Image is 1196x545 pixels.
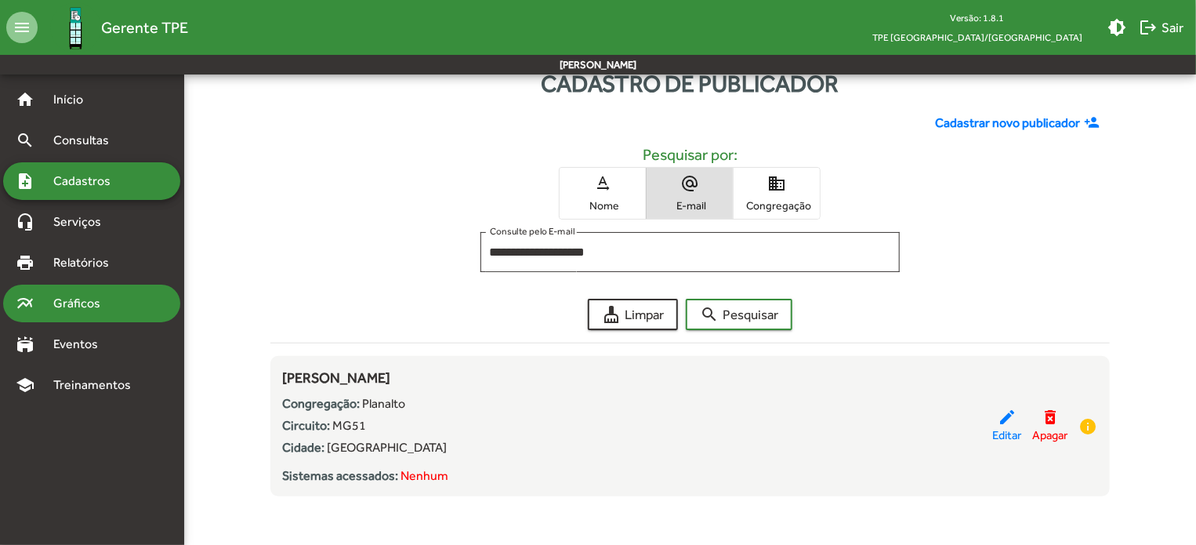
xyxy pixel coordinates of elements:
[283,418,331,433] strong: Circuito:
[363,396,406,411] span: Planalto
[860,8,1095,27] div: Versão: 1.8.1
[700,305,719,324] mat-icon: search
[686,299,792,330] button: Pesquisar
[1107,18,1126,37] mat-icon: brightness_medium
[283,440,325,455] strong: Cidade:
[283,369,391,386] span: [PERSON_NAME]
[992,427,1021,445] span: Editar
[767,174,786,193] mat-icon: domain
[1032,427,1067,445] span: Apagar
[401,468,449,483] span: Nenhum
[16,90,34,109] mat-icon: home
[1041,408,1060,427] mat-icon: delete_forever
[593,174,612,193] mat-icon: text_rotation_none
[283,468,399,483] strong: Sistemas acessados:
[333,418,367,433] span: MG51
[734,168,820,219] button: Congregação
[38,2,188,53] a: Gerente TPE
[184,66,1196,101] div: Cadastro de publicador
[101,15,188,40] span: Gerente TPE
[602,305,621,324] mat-icon: cleaning_services
[1139,18,1158,37] mat-icon: logout
[16,376,34,394] mat-icon: school
[16,172,34,191] mat-icon: note_add
[860,27,1095,47] span: TPE [GEOGRAPHIC_DATA]/[GEOGRAPHIC_DATA]
[998,408,1017,427] mat-icon: edit
[16,335,34,354] mat-icon: stadium
[588,299,678,330] button: Limpar
[283,145,1098,164] h5: Pesquisar por:
[44,90,106,109] span: Início
[602,300,664,329] span: Limpar
[44,213,122,231] span: Serviços
[283,396,361,411] strong: Congregação:
[651,198,729,213] span: E-mail
[16,131,34,150] mat-icon: search
[44,335,119,354] span: Eventos
[564,198,642,213] span: Nome
[44,172,131,191] span: Cadastros
[700,300,778,329] span: Pesquisar
[6,12,38,43] mat-icon: menu
[1078,417,1097,436] mat-icon: info
[50,2,101,53] img: Logo
[44,253,129,272] span: Relatórios
[738,198,816,213] span: Congregação
[1084,114,1104,132] mat-icon: person_add
[44,376,150,394] span: Treinamentos
[16,253,34,272] mat-icon: print
[44,131,129,150] span: Consultas
[1139,13,1183,42] span: Sair
[44,294,121,313] span: Gráficos
[1133,13,1190,42] button: Sair
[647,168,733,219] button: E-mail
[935,114,1080,133] span: Cadastrar novo publicador
[16,213,34,231] mat-icon: headset_mic
[16,294,34,313] mat-icon: multiline_chart
[328,440,448,455] span: [GEOGRAPHIC_DATA]
[560,168,646,219] button: Nome
[680,174,699,193] mat-icon: alternate_email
